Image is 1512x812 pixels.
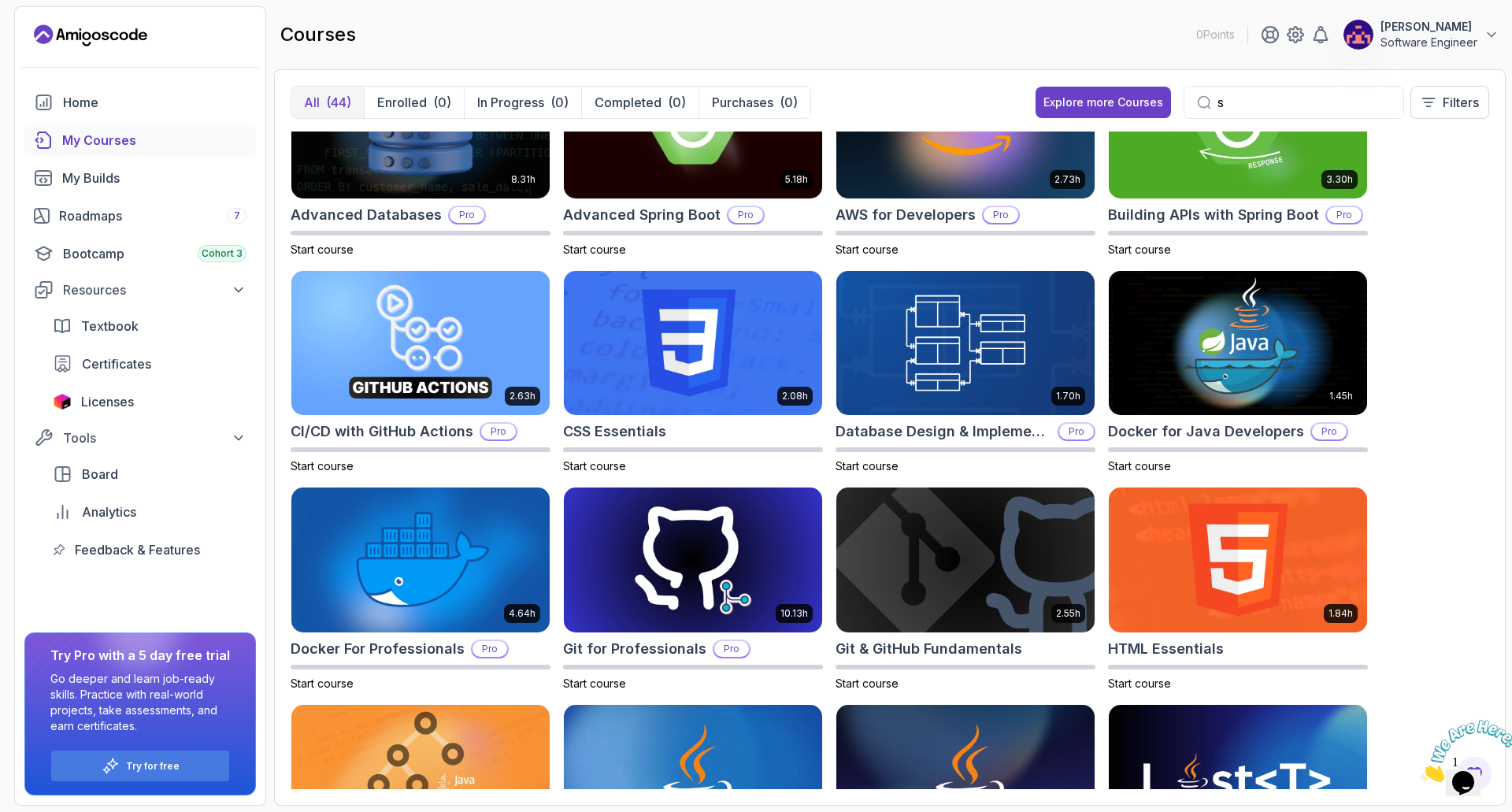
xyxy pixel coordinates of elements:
h2: Database Design & Implementation [836,421,1051,443]
span: Start course [836,243,899,256]
a: Landing page [34,23,147,48]
div: (44) [326,93,351,112]
button: Filters [1410,86,1489,119]
img: Database Design & Implementation card [836,271,1095,416]
div: My Courses [62,131,246,150]
div: (0) [780,93,798,112]
img: Chat attention grabber [6,6,104,69]
span: Textbook [81,317,139,336]
p: Software Engineer [1380,35,1477,50]
p: Pro [1327,207,1362,223]
h2: Docker for Java Developers [1108,421,1304,443]
a: Try for free [126,760,180,773]
a: licenses [43,386,256,417]
a: roadmaps [24,200,256,232]
p: 1.70h [1056,390,1080,402]
a: certificates [43,348,256,380]
span: Certificates [82,354,151,373]
p: 2.55h [1056,607,1080,620]
img: Docker For Professionals card [291,488,550,632]
p: Pro [481,424,516,439]
span: Start course [291,459,354,473]
p: 8.31h [511,173,535,186]
span: Board [82,465,118,484]
img: Git for Professionals card [564,488,822,632]
button: All(44) [291,87,364,118]
p: Filters [1443,93,1479,112]
span: Start course [1108,677,1171,690]
a: bootcamp [24,238,256,269]
a: textbook [43,310,256,342]
button: Tools [24,424,256,452]
span: Start course [563,243,626,256]
p: 2.08h [782,390,808,402]
span: 1 [6,6,13,20]
span: Analytics [82,502,136,521]
button: Completed(0) [581,87,699,118]
img: CI/CD with GitHub Actions card [291,271,550,416]
p: 1.45h [1329,390,1353,402]
button: Enrolled(0) [364,87,464,118]
p: Pro [984,207,1018,223]
img: jetbrains icon [53,394,72,410]
span: Start course [1108,459,1171,473]
h2: Git for Professionals [563,638,706,660]
a: analytics [43,496,256,528]
button: Resources [24,276,256,304]
a: feedback [43,534,256,565]
span: Cohort 3 [202,247,243,260]
a: builds [24,162,256,194]
p: Pro [472,641,507,657]
button: user profile image[PERSON_NAME]Software Engineer [1343,19,1499,50]
p: 10.13h [780,607,808,620]
h2: AWS for Developers [836,204,976,226]
button: Purchases(0) [699,87,810,118]
input: Search... [1217,93,1391,112]
div: Explore more Courses [1043,95,1163,110]
span: Start course [291,677,354,690]
span: Start course [563,459,626,473]
h2: Docker For Professionals [291,638,465,660]
p: 1.84h [1329,607,1353,620]
div: Home [63,93,246,112]
p: 3.30h [1326,173,1353,186]
h2: Building APIs with Spring Boot [1108,204,1319,226]
img: CSS Essentials card [564,271,822,416]
p: Purchases [712,93,773,112]
button: Explore more Courses [1036,87,1171,118]
p: Enrolled [377,93,427,112]
div: My Builds [62,169,246,187]
p: 0 Points [1196,27,1235,43]
span: Feedback & Features [75,540,200,559]
span: Start course [563,677,626,690]
span: Licenses [81,392,134,411]
p: 2.73h [1054,173,1080,186]
p: Pro [1059,424,1094,439]
span: Start course [836,677,899,690]
span: Start course [836,459,899,473]
h2: CSS Essentials [563,421,666,443]
div: (0) [550,93,569,112]
div: Roadmaps [59,206,246,225]
p: In Progress [477,93,544,112]
p: All [304,93,320,112]
p: Go deeper and learn job-ready skills. Practice with real-world projects, take assessments, and ea... [50,671,230,734]
img: Git & GitHub Fundamentals card [836,488,1095,632]
h2: Git & GitHub Fundamentals [836,638,1022,660]
p: 2.63h [510,390,535,402]
button: Try for free [50,750,230,782]
img: user profile image [1343,20,1373,50]
h2: courses [280,22,356,47]
a: courses [24,124,256,156]
p: Pro [450,207,484,223]
img: HTML Essentials card [1109,488,1367,632]
a: home [24,87,256,118]
span: Start course [291,243,354,256]
div: (0) [668,93,686,112]
h2: CI/CD with GitHub Actions [291,421,473,443]
span: 7 [234,209,240,222]
iframe: chat widget [1414,714,1512,788]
